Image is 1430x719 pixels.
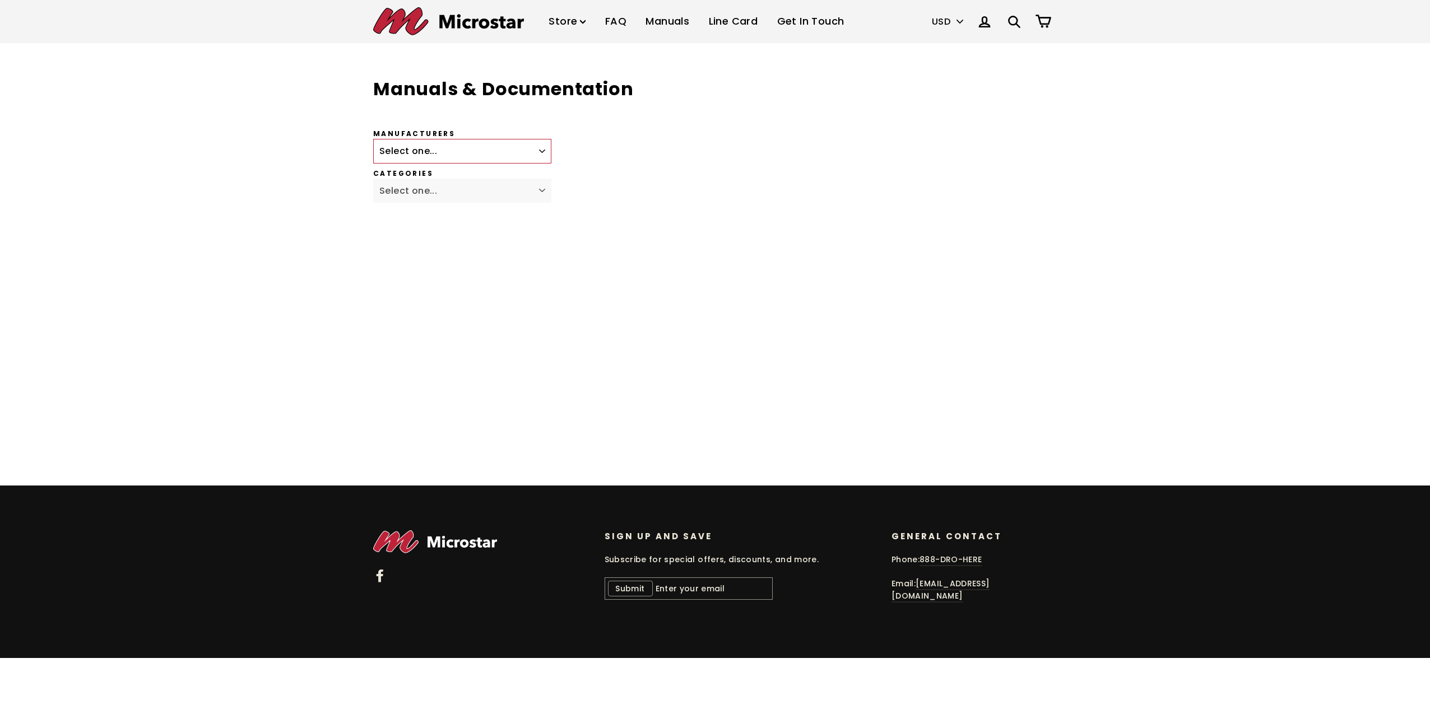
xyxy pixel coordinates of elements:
label: Manufacturers [373,129,882,139]
a: [EMAIL_ADDRESS][DOMAIN_NAME] [892,578,990,603]
p: General Contact [892,530,1050,542]
img: Microstar Electronics [373,530,497,553]
input: Enter your email [605,577,773,600]
a: FAQ [597,5,635,38]
a: Get In Touch [769,5,853,38]
p: Sign up and save [605,530,875,542]
p: Phone: [892,553,1050,566]
p: Subscribe for special offers, discounts, and more. [605,553,875,566]
a: 888-DRO-HERE [920,554,982,566]
ul: Primary [540,5,852,38]
a: Store [540,5,594,38]
p: Email: [892,577,1050,603]
button: Submit [608,581,653,596]
label: Categories [373,169,882,179]
h1: Manuals & Documentation [373,77,882,102]
a: Line Card [700,5,767,38]
img: Microstar Electronics [373,7,524,35]
a: Manuals [637,5,698,38]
